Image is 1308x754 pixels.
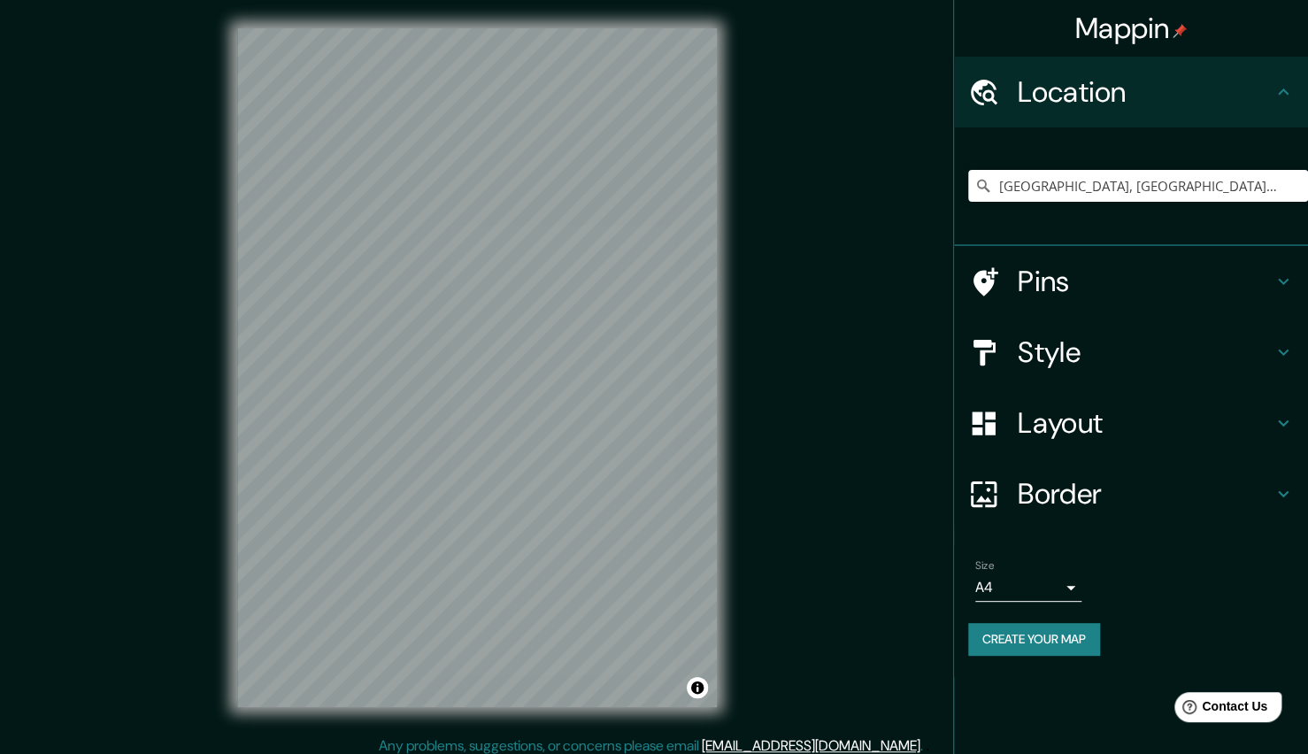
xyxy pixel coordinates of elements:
[1018,264,1273,299] h4: Pins
[954,246,1308,317] div: Pins
[975,558,994,573] label: Size
[954,458,1308,529] div: Border
[1173,24,1187,38] img: pin-icon.png
[237,28,717,707] canvas: Map
[968,623,1100,656] button: Create your map
[954,388,1308,458] div: Layout
[1075,11,1188,46] h4: Mappin
[1018,405,1273,441] h4: Layout
[1018,476,1273,512] h4: Border
[968,170,1308,202] input: Pick your city or area
[975,573,1081,602] div: A4
[1018,74,1273,110] h4: Location
[687,677,708,698] button: Toggle attribution
[1018,335,1273,370] h4: Style
[1150,685,1289,735] iframe: Help widget launcher
[954,317,1308,388] div: Style
[954,57,1308,127] div: Location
